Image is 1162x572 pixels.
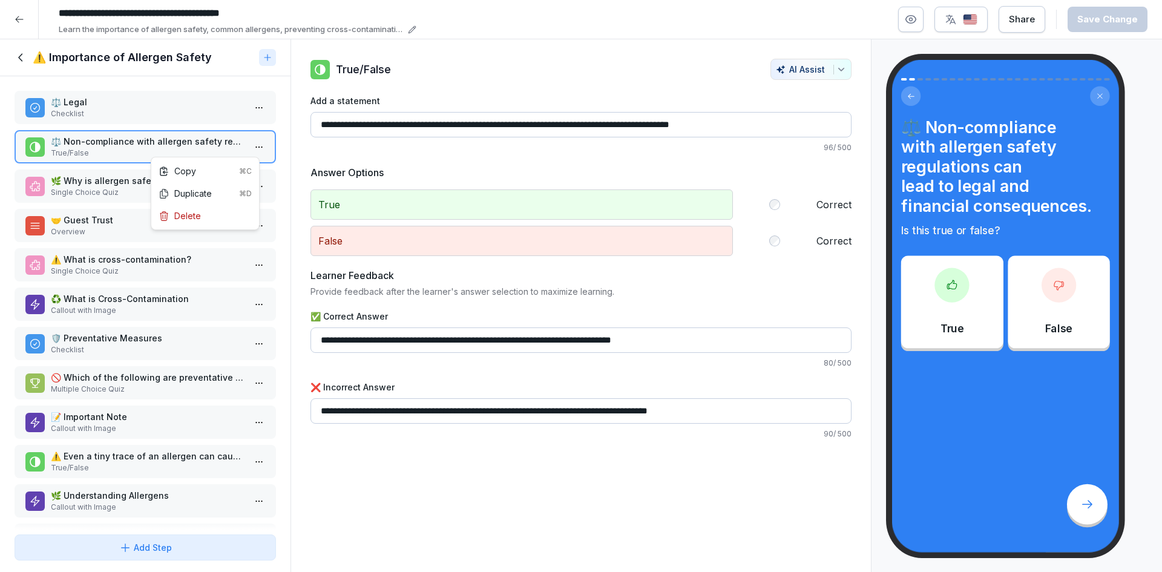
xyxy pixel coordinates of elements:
img: us.svg [963,14,977,25]
div: Duplicate [159,187,252,200]
div: ⌘C [239,166,252,177]
div: Copy [159,165,252,177]
div: Share [1009,13,1035,26]
div: ⌘D [239,188,252,199]
div: Save Change [1077,13,1138,26]
div: Delete [159,209,201,222]
div: AI Assist [776,64,846,74]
